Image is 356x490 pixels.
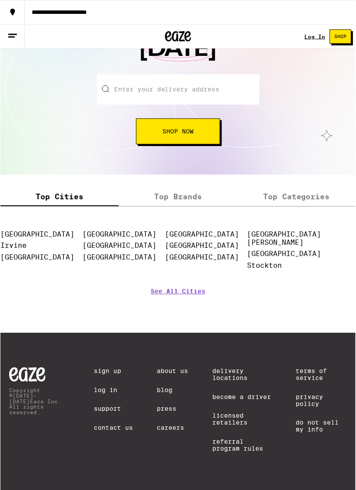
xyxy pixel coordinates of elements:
a: Careers [157,425,188,432]
a: Referral Program Rules [212,439,271,453]
input: Enter your delivery address [97,75,260,105]
a: [GEOGRAPHIC_DATA] [165,254,239,262]
a: Log In [305,34,326,39]
a: About Us [157,368,188,375]
a: [GEOGRAPHIC_DATA] [82,230,156,239]
a: See All Cities [151,289,205,321]
a: [GEOGRAPHIC_DATA] [165,242,239,250]
a: Stockton [247,262,282,270]
p: Copyright © [DATE]-[DATE] Eaze Inc. All rights reserved. [9,388,69,416]
a: Privacy Policy [296,394,347,408]
button: Shop [330,29,352,44]
label: Top Brands [119,188,237,207]
a: Press [157,406,188,413]
a: Licensed Retailers [212,413,271,427]
a: [GEOGRAPHIC_DATA] [82,242,156,250]
a: [GEOGRAPHIC_DATA][PERSON_NAME] [247,230,321,247]
span: Shop Now [162,129,194,135]
a: [GEOGRAPHIC_DATA] [165,230,239,239]
a: [GEOGRAPHIC_DATA] [247,250,321,259]
a: Become a Driver [212,394,271,401]
a: Delivery Locations [212,368,271,382]
a: Blog [157,387,188,394]
button: Shop Now [136,119,220,145]
span: Shop [335,34,347,39]
a: Sign Up [93,368,132,375]
a: Terms of Service [296,368,347,382]
a: Log In [93,387,132,394]
a: Support [93,406,132,413]
a: [GEOGRAPHIC_DATA] [82,254,156,262]
label: Top Categories [237,188,356,207]
a: Contact Us [93,425,132,432]
a: Shop [326,29,356,44]
a: Do Not Sell My Info [296,420,347,434]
